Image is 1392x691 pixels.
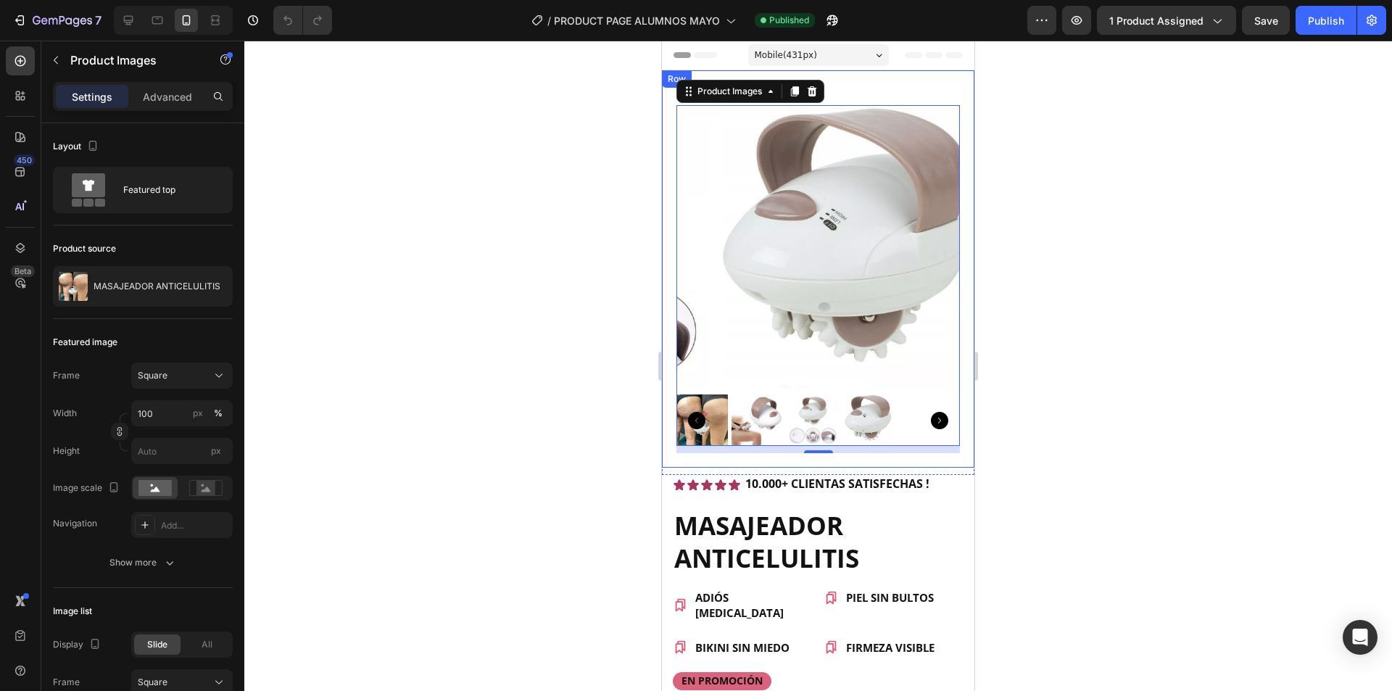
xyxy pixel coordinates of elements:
[131,438,233,464] input: px
[72,89,112,104] p: Settings
[131,400,233,426] input: px%
[94,281,220,291] p: MASAJEADOR ANTICELULITIS
[11,467,302,536] h1: MASAJEADOR ANTICELULITIS
[53,444,80,458] label: Height
[273,6,332,35] div: Undo/Redo
[14,154,35,166] div: 450
[53,369,80,382] label: Frame
[6,6,108,35] button: 7
[138,676,167,689] span: Square
[131,363,233,389] button: Square
[83,436,268,451] p: 10.000+ CLIENTAS SATISFECHAS !
[1296,6,1356,35] button: Publish
[33,44,103,57] div: Product Images
[33,600,128,614] span: BIKINI SIN MIEDO
[662,41,974,691] iframe: Design area
[269,371,286,389] button: Carousel Next Arrow
[26,371,43,389] button: Carousel Back Arrow
[53,242,116,255] div: Product source
[1343,620,1377,655] div: Open Intercom Messenger
[53,407,77,420] label: Width
[193,407,203,420] div: px
[210,405,227,422] button: px
[769,14,809,27] span: Published
[95,12,101,29] p: 7
[554,13,720,28] span: PRODUCT PAGE ALUMNOS MAYO
[161,519,229,532] div: Add...
[70,51,194,69] p: Product Images
[1097,6,1236,35] button: 1 product assigned
[123,173,212,207] div: Featured top
[214,407,223,420] div: %
[53,479,123,498] div: Image scale
[189,405,207,422] button: %
[20,634,101,647] p: EN PROMOCIÓN
[47,65,331,348] img: Masajeador anticelulitis - additional image 2
[53,517,97,530] div: Navigation
[547,13,551,28] span: /
[138,369,167,382] span: Square
[53,137,101,157] div: Layout
[181,354,232,405] img: Masajeador anticelulitis - additional image 2
[53,605,92,618] div: Image list
[53,635,104,655] div: Display
[147,638,167,651] span: Slide
[3,32,27,45] div: Row
[59,272,88,301] img: product feature img
[125,354,176,405] img: Masajeador anticelulitis - additional image 1
[143,89,192,104] p: Advanced
[1109,13,1203,28] span: 1 product assigned
[211,445,221,456] span: px
[109,555,177,570] div: Show more
[1308,13,1344,28] div: Publish
[184,550,272,564] span: PIEL SIN BULTOS
[53,550,233,576] button: Show more
[33,550,122,579] span: ADIÓS [MEDICAL_DATA]
[11,265,35,277] div: Beta
[1254,15,1278,27] span: Save
[53,336,117,349] div: Featured image
[53,676,80,689] label: Frame
[184,600,273,614] span: FIRMEZA VISIBLE
[1242,6,1290,35] button: Save
[202,638,212,651] span: All
[70,354,121,405] img: Masajeador anticelulitis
